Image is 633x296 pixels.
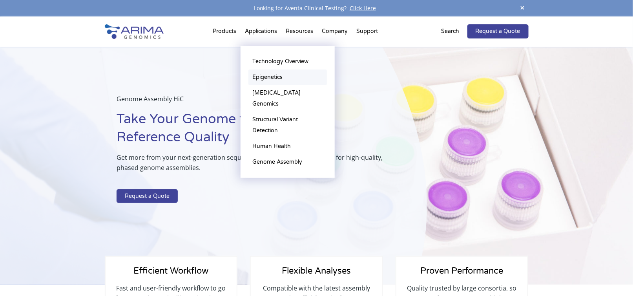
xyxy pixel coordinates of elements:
[248,139,327,154] a: Human Health
[2,205,7,210] input: Plant
[2,194,7,199] input: Invertebrate animal
[117,110,388,152] h1: Take Your Genome from Draft to Reference Quality
[9,194,61,201] span: Invertebrate animal
[248,69,327,85] a: Epigenetics
[467,24,529,38] a: Request a Quote
[441,26,460,37] p: Search
[117,152,388,179] p: Get more from your next-generation sequencing data with the Arima Hi-C for high-quality, phased g...
[347,4,379,12] a: Click Here
[248,85,327,112] a: [MEDICAL_DATA] Genomics
[9,204,22,211] span: Plant
[9,183,57,191] span: Vertebrate animal
[421,266,503,276] span: Proven Performance
[105,3,529,13] div: Looking for Aventa Clinical Testing?
[105,24,164,39] img: Arima-Genomics-logo
[117,94,388,110] p: Genome Assembly HiC
[9,214,71,221] span: Other (please describe)
[282,266,351,276] span: Flexible Analyses
[117,189,178,203] a: Request a Quote
[248,54,327,69] a: Technology Overview
[2,184,7,189] input: Vertebrate animal
[248,112,327,139] a: Structural Variant Detection
[2,174,7,179] input: Human
[9,173,28,181] span: Human
[133,266,208,276] span: Efficient Workflow
[248,154,327,170] a: Genome Assembly
[2,215,7,220] input: Other (please describe)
